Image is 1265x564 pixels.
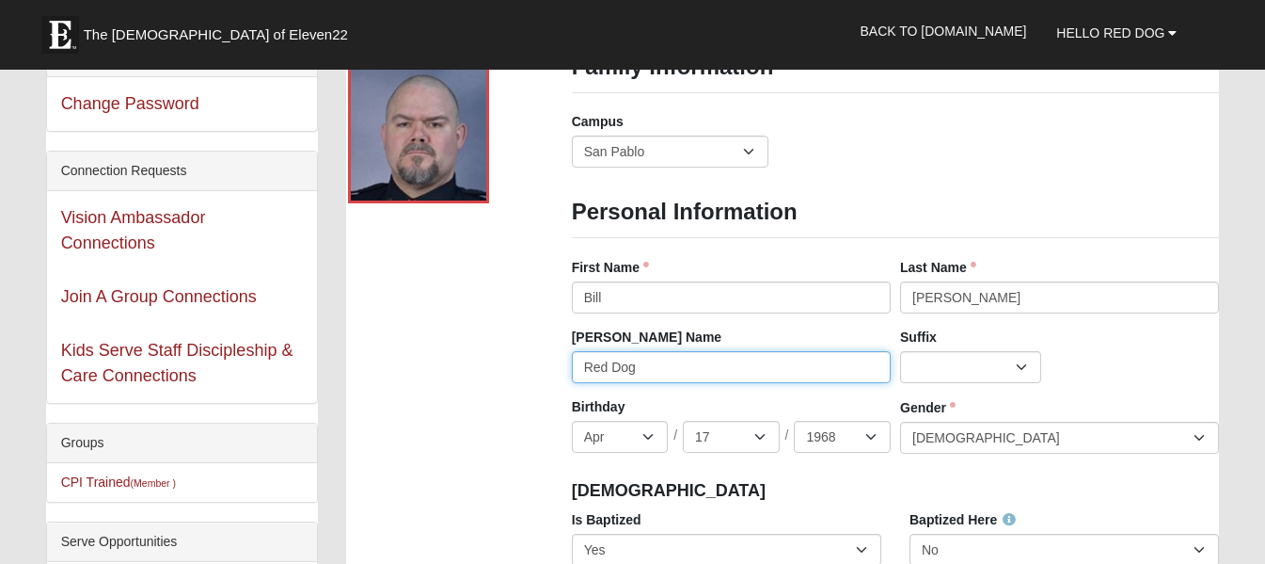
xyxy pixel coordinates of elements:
label: Is Baptized [572,510,641,529]
a: CPI Trained(Member ) [61,475,176,490]
span: Hello Red Dog [1056,25,1164,40]
a: Kids Serve Staff Discipleship & Care Connections [61,341,293,385]
img: Eleven22 logo [41,16,79,54]
a: Vision Ambassador Connections [61,208,206,252]
a: Join A Group Connections [61,287,257,306]
label: Last Name [900,258,976,277]
h3: Personal Information [572,199,1220,226]
a: Hello Red Dog [1042,9,1191,56]
label: [PERSON_NAME] Name [572,328,721,346]
span: The [DEMOGRAPHIC_DATA] of Eleven22 [84,25,348,44]
label: Campus [572,112,624,131]
label: First Name [572,258,649,277]
h4: [DEMOGRAPHIC_DATA] [572,481,1220,502]
span: / [785,426,789,446]
label: Birthday [572,397,625,416]
div: Serve Opportunities [47,523,317,562]
span: / [673,426,677,446]
a: Back to [DOMAIN_NAME] [846,8,1041,55]
a: The [DEMOGRAPHIC_DATA] of Eleven22 [32,7,408,54]
div: Groups [47,424,317,463]
label: Baptized Here [909,510,1016,529]
label: Gender [900,398,956,417]
a: Change Password [61,94,199,113]
small: (Member ) [131,477,176,489]
div: Connection Requests [47,152,317,191]
label: Suffix [900,328,937,346]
